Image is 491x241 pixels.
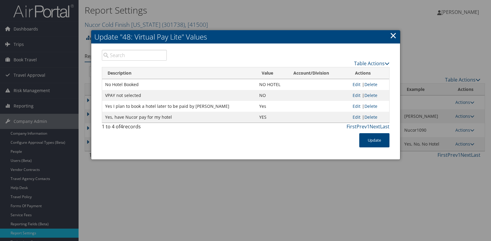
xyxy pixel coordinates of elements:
[256,112,288,123] td: YES
[102,90,257,101] td: VPAY not selected
[256,101,288,112] td: Yes
[390,29,397,41] a: ×
[102,79,257,90] td: No Hotel Booked
[256,79,288,90] td: NO HOTEL
[350,79,389,90] td: |
[347,123,357,130] a: First
[102,101,257,112] td: Yes I plan to book a hotel later to be paid by [PERSON_NAME]
[102,67,257,79] th: Description: activate to sort column descending
[350,112,389,123] td: |
[354,60,389,67] a: Table Actions
[102,112,257,123] td: Yes, have Nucor pay for my hotel
[91,30,400,43] h2: Update "48: Virtual Pay Lite" Values
[364,92,377,98] a: Delete
[120,123,123,130] span: 4
[353,92,360,98] a: Edit
[359,133,389,147] button: Update
[350,67,389,79] th: Actions
[364,82,377,87] a: Delete
[353,114,360,120] a: Edit
[353,103,360,109] a: Edit
[102,123,167,133] div: 1 to 4 of records
[288,67,350,79] th: Account/Division: activate to sort column ascending
[102,50,167,61] input: Search
[370,123,380,130] a: Next
[350,101,389,112] td: |
[256,67,288,79] th: Value: activate to sort column ascending
[353,82,360,87] a: Edit
[364,114,377,120] a: Delete
[367,123,370,130] a: 1
[357,123,367,130] a: Prev
[350,90,389,101] td: |
[364,103,377,109] a: Delete
[380,123,389,130] a: Last
[256,90,288,101] td: NO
